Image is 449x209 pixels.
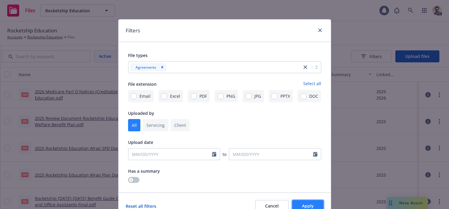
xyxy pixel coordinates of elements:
[128,139,153,145] span: Upload date
[280,93,290,99] span: PPTX
[133,64,156,70] span: Agreements
[199,93,207,99] span: PDF
[126,27,140,34] h1: Filters
[309,93,318,99] span: DOC
[229,148,321,160] input: MM/DD/YYYY
[159,64,166,71] div: Remove [object Object]
[226,93,235,99] span: PNG
[139,93,151,99] span: Email
[223,151,226,157] span: to
[265,203,279,209] span: Cancel
[254,93,261,99] span: JPG
[303,80,321,88] a: Select all
[316,27,324,34] a: close
[128,52,148,58] span: File types
[136,64,156,70] span: Agreements
[128,81,157,87] span: File extension
[128,110,154,116] span: Uploaded by
[170,93,180,99] span: Excel
[302,64,309,71] a: close
[302,203,314,209] span: Apply
[128,168,160,174] span: Has a summary
[128,148,220,160] input: MM/DD/YYYY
